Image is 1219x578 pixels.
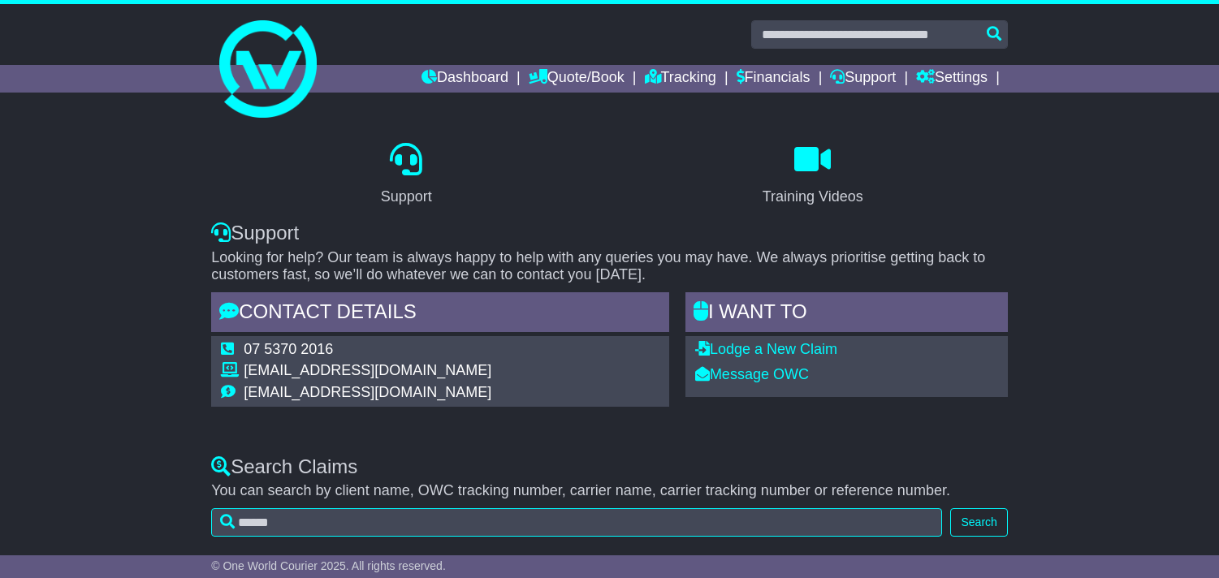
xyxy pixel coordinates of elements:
p: Looking for help? Our team is always happy to help with any queries you may have. We always prior... [211,249,1008,284]
div: Training Videos [763,186,863,208]
button: Search [950,508,1007,537]
a: Tracking [645,65,716,93]
div: Support [381,186,432,208]
a: Training Videos [752,137,874,214]
a: Support [830,65,896,93]
div: I WANT to [685,292,1008,336]
a: Financials [737,65,811,93]
td: [EMAIL_ADDRESS][DOMAIN_NAME] [244,384,491,402]
td: [EMAIL_ADDRESS][DOMAIN_NAME] [244,362,491,384]
div: Support [211,222,1008,245]
td: 07 5370 2016 [244,341,491,363]
a: Message OWC [695,366,809,382]
span: © One World Courier 2025. All rights reserved. [211,559,446,572]
a: Settings [916,65,988,93]
p: You can search by client name, OWC tracking number, carrier name, carrier tracking number or refe... [211,482,1008,500]
a: Lodge a New Claim [695,341,837,357]
div: Contact Details [211,292,669,336]
a: Quote/Book [529,65,625,93]
a: Support [370,137,443,214]
div: Search Claims [211,455,1008,479]
a: Dashboard [421,65,508,93]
